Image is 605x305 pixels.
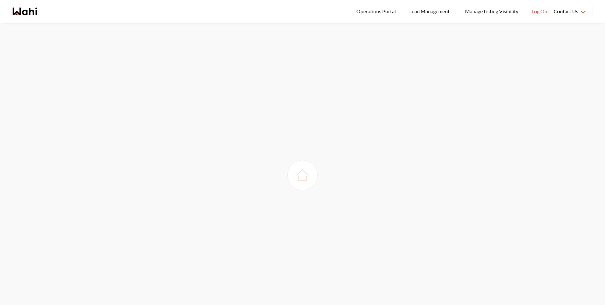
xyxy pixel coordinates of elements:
[294,166,311,184] img: loading house image
[13,8,37,15] a: Wahi homepage
[409,7,452,15] span: Lead Management
[356,7,398,15] span: Operations Portal
[532,7,549,15] span: Log Out
[463,7,520,15] span: Manage Listing Visibility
